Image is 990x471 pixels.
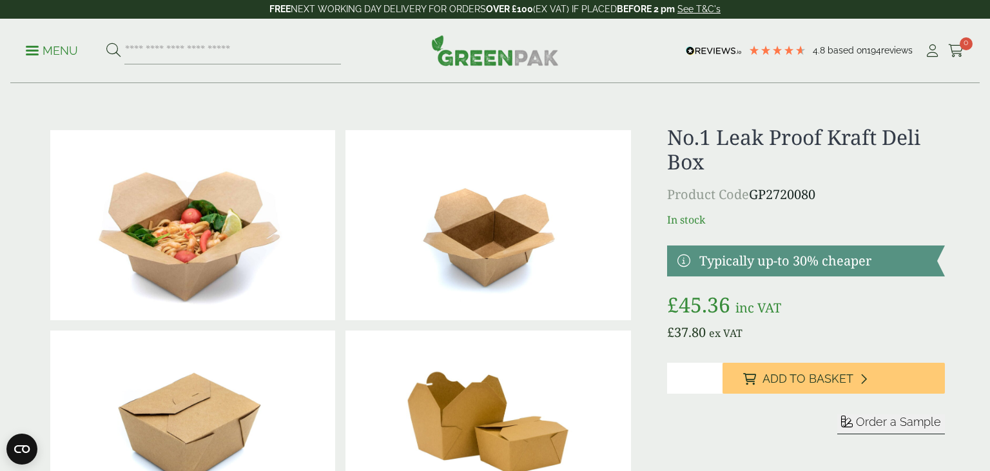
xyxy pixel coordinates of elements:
[837,414,945,434] button: Order a Sample
[667,212,945,227] p: In stock
[686,46,742,55] img: REVIEWS.io
[856,415,941,428] span: Order a Sample
[813,45,828,55] span: 4.8
[50,130,335,320] img: No 1 Deli Box With Prawn Noodles
[617,4,675,14] strong: BEFORE 2 pm
[431,35,559,66] img: GreenPak Supplies
[26,43,78,56] a: Menu
[948,41,964,61] a: 0
[709,326,742,340] span: ex VAT
[667,323,706,341] bdi: 37.80
[667,323,674,341] span: £
[960,37,973,50] span: 0
[735,299,781,316] span: inc VAT
[948,44,964,57] i: Cart
[667,185,945,204] p: GP2720080
[881,45,913,55] span: reviews
[345,130,630,320] img: Deli Box No1 Open
[667,291,730,318] bdi: 45.36
[762,372,853,386] span: Add to Basket
[867,45,881,55] span: 194
[667,186,749,203] span: Product Code
[26,43,78,59] p: Menu
[667,125,945,175] h1: No.1 Leak Proof Kraft Deli Box
[667,291,679,318] span: £
[924,44,940,57] i: My Account
[748,44,806,56] div: 4.78 Stars
[828,45,867,55] span: Based on
[723,363,945,394] button: Add to Basket
[6,434,37,465] button: Open CMP widget
[486,4,533,14] strong: OVER £100
[677,4,721,14] a: See T&C's
[269,4,291,14] strong: FREE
